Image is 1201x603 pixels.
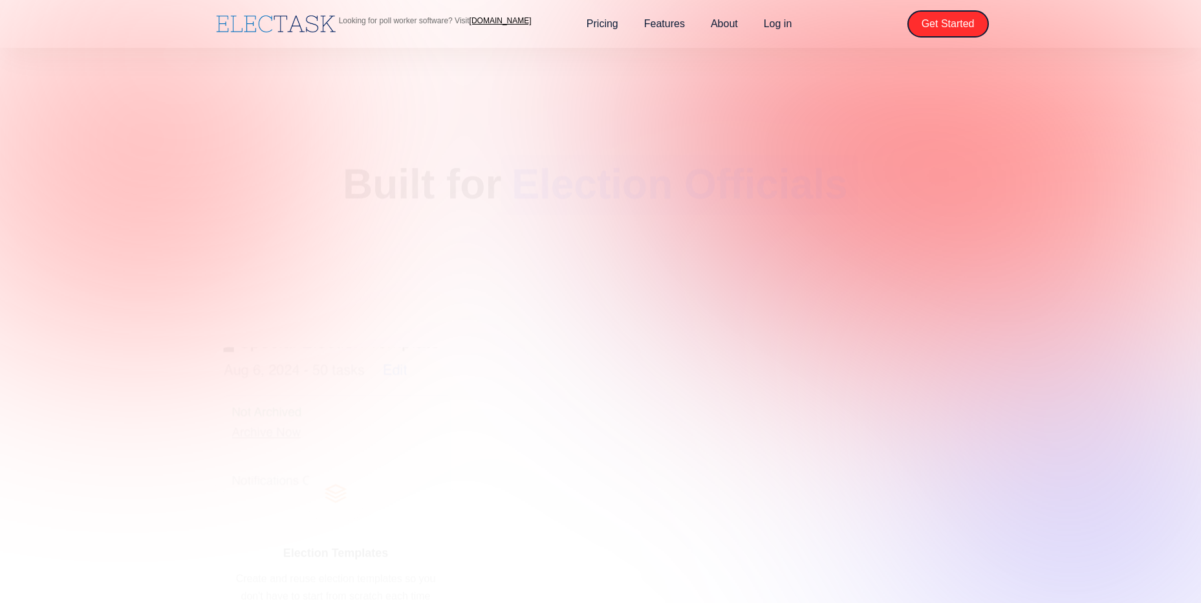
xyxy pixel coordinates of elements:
[283,545,388,561] h4: Election Templates
[339,17,532,25] p: Looking for poll worker software? Visit
[698,10,751,38] a: About
[631,10,698,38] a: Features
[751,10,805,38] a: Log in
[213,12,339,36] a: home
[470,16,532,25] a: [DOMAIN_NAME]
[907,10,989,38] a: Get Started
[502,155,858,215] span: Election Officials
[574,10,631,38] a: Pricing
[343,155,858,215] h1: Built for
